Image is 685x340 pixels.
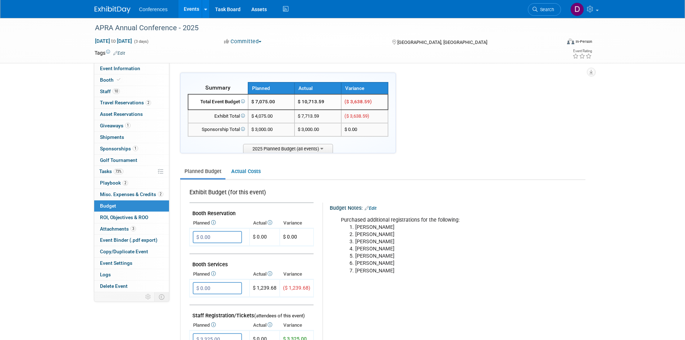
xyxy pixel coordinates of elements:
td: Personalize Event Tab Strip [142,292,155,302]
a: Delete Event [94,281,169,292]
span: Booth [100,77,122,83]
img: ExhibitDay [95,6,131,13]
th: Actual [294,82,341,94]
span: Staff [100,89,120,94]
a: Shipments [94,132,169,143]
div: Exhibit Budget (for this event) [189,189,311,200]
li: [PERSON_NAME] [355,260,567,267]
th: Variance [280,320,314,330]
a: Booth [94,74,169,86]
a: Edit [365,206,376,211]
span: ($ 3,638.59) [344,99,372,104]
span: 2025 Planned Budget (all events) [243,144,333,153]
a: Event Binder (.pdf export) [94,235,169,246]
span: 3 [131,226,136,231]
div: APRA Annual Conference - 2025 [92,22,550,35]
span: Event Settings [100,260,132,266]
a: Planned Budget [180,165,225,178]
li: [PERSON_NAME] [355,245,567,253]
span: Logs [100,272,111,277]
th: Planned [189,320,250,330]
div: Event Rating [572,49,592,53]
li: [PERSON_NAME] [355,253,567,260]
div: In-Person [575,39,592,44]
span: $ 7,075.00 [251,99,275,104]
a: Budget [94,200,169,212]
span: ($ 1,239.68) [283,285,310,291]
span: 10 [113,89,120,94]
span: 1 [125,123,131,128]
td: $ 1,239.68 [250,280,280,297]
li: [PERSON_NAME] [355,238,567,245]
a: Sponsorships1 [94,143,169,154]
a: Travel Reservations2 [94,97,169,108]
a: Misc. Expenses & Credits2 [94,189,169,200]
a: Search [528,3,561,16]
div: Exhibit Total [191,113,245,120]
img: Format-Inperson.png [567,38,574,44]
a: Golf Tournament [94,155,169,166]
li: [PERSON_NAME] [355,267,567,275]
button: Committed [222,38,264,45]
span: Travel Reservations [100,100,151,105]
span: 2 [123,180,128,186]
div: Total Event Budget [191,99,245,105]
td: Booth Services [189,254,314,269]
td: $ 7,713.59 [294,110,341,123]
span: Shipments [100,134,124,140]
div: Budget Notes: [330,203,585,212]
a: Staff10 [94,86,169,97]
a: Event Information [94,63,169,74]
a: Edit [113,51,125,56]
span: Budget [100,203,116,209]
span: Event Binder (.pdf export) [100,237,157,243]
span: Misc. Expenses & Credits [100,191,163,197]
span: (attendees of this event) [254,313,305,318]
span: (3 days) [133,39,149,44]
span: Giveaways [100,123,131,128]
span: Summary [205,84,230,91]
span: Attachments [100,226,136,232]
span: $ 0.00 [344,127,357,132]
span: Sponsorships [100,146,138,151]
span: to [110,38,117,44]
a: Actual Costs [227,165,265,178]
li: [PERSON_NAME] [355,224,567,231]
th: Variance [280,218,314,228]
span: Conferences [139,6,168,12]
a: Giveaways1 [94,120,169,131]
a: Event Settings [94,258,169,269]
span: ($ 3,638.59) [344,113,369,119]
a: Tasks73% [94,166,169,177]
span: Asset Reservations [100,111,143,117]
span: 1 [133,146,138,151]
a: Copy/Duplicate Event [94,246,169,257]
td: Staff Registration/Tickets [189,305,314,321]
span: [GEOGRAPHIC_DATA], [GEOGRAPHIC_DATA] [397,40,487,45]
span: Search [538,7,554,12]
a: ROI, Objectives & ROO [94,212,169,223]
div: Purchased additional registrations for the following: [336,213,571,278]
th: Variance [341,82,388,94]
th: Planned [189,218,250,228]
a: Asset Reservations [94,109,169,120]
div: Event Format [519,37,593,48]
span: ROI, Objectives & ROO [100,214,148,220]
span: Delete Event [100,283,128,289]
th: Planned [189,269,250,279]
td: $ 3,000.00 [294,123,341,136]
a: Attachments3 [94,223,169,235]
span: 2 [158,191,163,197]
td: Booth Reservation [189,203,314,218]
span: $ 3,000.00 [251,127,273,132]
th: Planned [248,82,295,94]
th: Actual [250,320,280,330]
i: Booth reservation complete [117,78,120,82]
img: Diane Arabia [570,3,584,16]
span: Golf Tournament [100,157,137,163]
span: 2 [146,100,151,105]
span: Tasks [99,168,123,174]
span: $ 0.00 [253,234,267,240]
th: Actual [250,218,280,228]
span: Copy/Duplicate Event [100,249,148,254]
